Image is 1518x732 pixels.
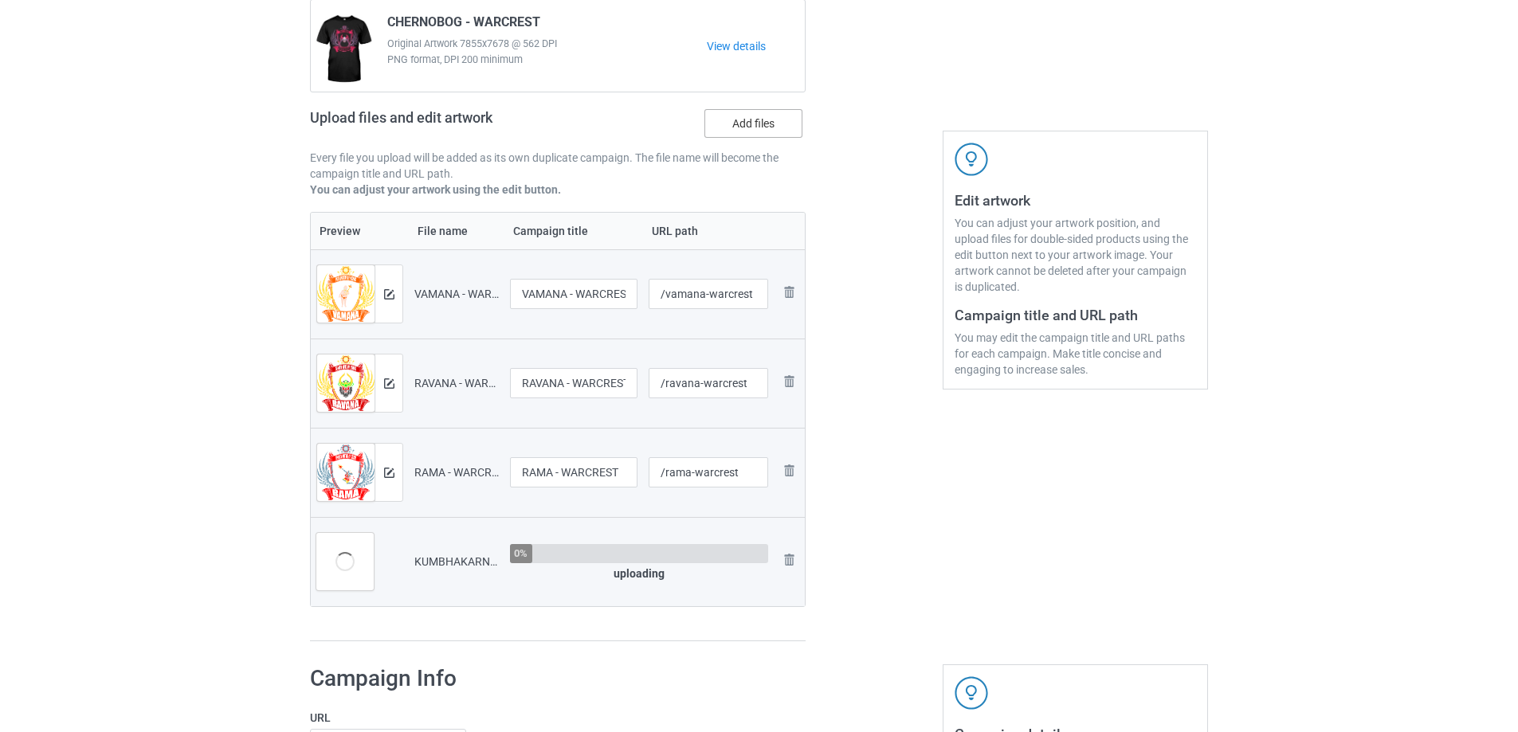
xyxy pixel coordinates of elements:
[387,52,707,68] span: PNG format, DPI 200 minimum
[779,461,798,480] img: svg+xml;base64,PD94bWwgdmVyc2lvbj0iMS4wIiBlbmNvZGluZz0iVVRGLTgiPz4KPHN2ZyB3aWR0aD0iMjhweCIgaGVpZ2...
[310,109,607,139] h2: Upload files and edit artwork
[317,354,375,410] img: original.png
[414,375,499,391] div: RAVANA - WARCREST.png
[387,14,540,36] span: CHERNOBOG - WARCREST
[779,283,798,302] img: svg+xml;base64,PD94bWwgdmVyc2lvbj0iMS4wIiBlbmNvZGluZz0iVVRGLTgiPz4KPHN2ZyB3aWR0aD0iMjhweCIgaGVpZ2...
[414,464,499,480] div: RAMA - WARCREST.png
[310,664,783,693] h1: Campaign Info
[384,468,394,478] img: svg+xml;base64,PD94bWwgdmVyc2lvbj0iMS4wIiBlbmNvZGluZz0iVVRGLTgiPz4KPHN2ZyB3aWR0aD0iMTRweCIgaGVpZ2...
[317,265,375,321] img: original.png
[387,36,707,52] span: Original Artwork 7855x7678 @ 562 DPI
[704,109,802,138] label: Add files
[414,286,499,302] div: VAMANA - WARCREST.png
[384,378,394,389] img: svg+xml;base64,PD94bWwgdmVyc2lvbj0iMS4wIiBlbmNvZGluZz0iVVRGLTgiPz4KPHN2ZyB3aWR0aD0iMTRweCIgaGVpZ2...
[779,550,798,570] img: svg+xml;base64,PD94bWwgdmVyc2lvbj0iMS4wIiBlbmNvZGluZz0iVVRGLTgiPz4KPHN2ZyB3aWR0aD0iMjhweCIgaGVpZ2...
[384,289,394,299] img: svg+xml;base64,PD94bWwgdmVyc2lvbj0iMS4wIiBlbmNvZGluZz0iVVRGLTgiPz4KPHN2ZyB3aWR0aD0iMTRweCIgaGVpZ2...
[317,444,375,499] img: original.png
[310,150,806,182] p: Every file you upload will be added as its own duplicate campaign. The file name will become the ...
[707,38,805,54] a: View details
[955,330,1196,378] div: You may edit the campaign title and URL paths for each campaign. Make title concise and engaging ...
[955,676,988,710] img: svg+xml;base64,PD94bWwgdmVyc2lvbj0iMS4wIiBlbmNvZGluZz0iVVRGLTgiPz4KPHN2ZyB3aWR0aD0iNDJweCIgaGVpZ2...
[510,566,768,581] div: uploading
[955,306,1196,324] h3: Campaign title and URL path
[504,213,643,249] th: Campaign title
[955,143,988,176] img: svg+xml;base64,PD94bWwgdmVyc2lvbj0iMS4wIiBlbmNvZGluZz0iVVRGLTgiPz4KPHN2ZyB3aWR0aD0iNDJweCIgaGVpZ2...
[310,183,561,196] b: You can adjust your artwork using the edit button.
[779,372,798,391] img: svg+xml;base64,PD94bWwgdmVyc2lvbj0iMS4wIiBlbmNvZGluZz0iVVRGLTgiPz4KPHN2ZyB3aWR0aD0iMjhweCIgaGVpZ2...
[310,710,783,726] label: URL
[311,213,409,249] th: Preview
[514,548,528,558] div: 0%
[409,213,504,249] th: File name
[955,215,1196,295] div: You can adjust your artwork position, and upload files for double-sided products using the edit b...
[643,213,775,249] th: URL path
[414,554,499,570] div: KUMBHAKARNA - WARCREST.png
[955,191,1196,209] h3: Edit artwork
